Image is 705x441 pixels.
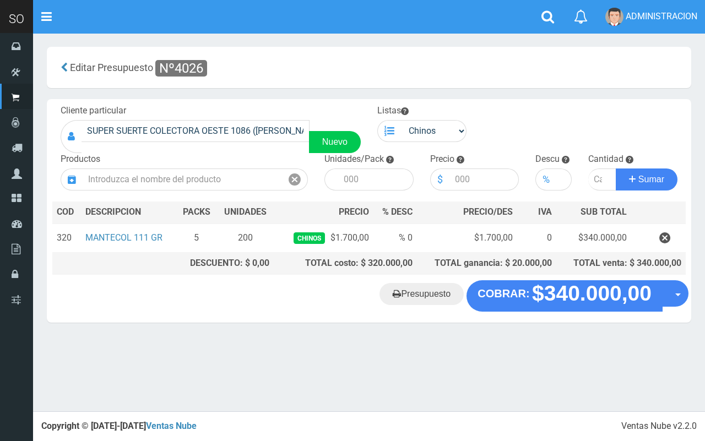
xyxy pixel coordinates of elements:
[588,168,616,190] input: Cantidad
[478,287,529,300] strong: COBRAR:
[616,168,677,190] button: Sumar
[70,62,153,73] span: Editar Presupuesto
[274,224,373,253] td: $1.700,00
[373,224,417,253] td: % 0
[379,283,464,305] a: Presupuesto
[82,120,310,142] input: Consumidor Final
[61,153,100,166] label: Productos
[338,168,414,190] input: 000
[605,8,623,26] img: User Image
[421,257,552,270] div: TOTAL ganancia: $ 20.000,00
[216,224,274,253] td: 200
[556,224,631,253] td: $340.000,00
[532,282,652,306] strong: $340.000,00
[626,11,697,21] span: ADMINISTRACION
[463,206,513,217] span: PRECIO/DES
[85,232,162,243] a: MANTECOL 111 GR
[278,257,413,270] div: TOTAL costo: $ 320.000,00
[81,202,176,224] th: DES
[101,206,141,217] span: CRIPCION
[41,421,197,431] strong: Copyright © [DATE]-[DATE]
[377,105,409,117] label: Listas
[430,153,454,166] label: Precio
[517,224,556,253] td: 0
[155,60,207,77] span: Nº4026
[83,168,282,190] input: Introduzca el nombre del producto
[588,153,623,166] label: Cantidad
[52,202,81,224] th: COD
[294,232,325,244] span: Chinos
[467,280,663,311] button: COBRAR: $340.000,00
[538,206,552,217] span: IVA
[382,206,413,217] span: % DESC
[324,153,384,166] label: Unidades/Pack
[181,257,269,270] div: DESCUENTO: $ 0,00
[556,168,572,190] input: 000
[430,168,449,190] div: $
[61,105,126,117] label: Cliente particular
[638,175,664,184] span: Sumar
[535,153,560,166] label: Descu
[581,206,627,219] span: SUB TOTAL
[176,202,217,224] th: PACKS
[52,224,81,253] td: 320
[417,224,518,253] td: $1.700,00
[176,224,217,253] td: 5
[449,168,519,190] input: 000
[535,168,556,190] div: %
[216,202,274,224] th: UNIDADES
[561,257,681,270] div: TOTAL venta: $ 340.000,00
[621,420,697,433] div: Ventas Nube v2.2.0
[339,206,369,219] span: PRECIO
[146,421,197,431] a: Ventas Nube
[309,131,361,153] a: Nuevo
